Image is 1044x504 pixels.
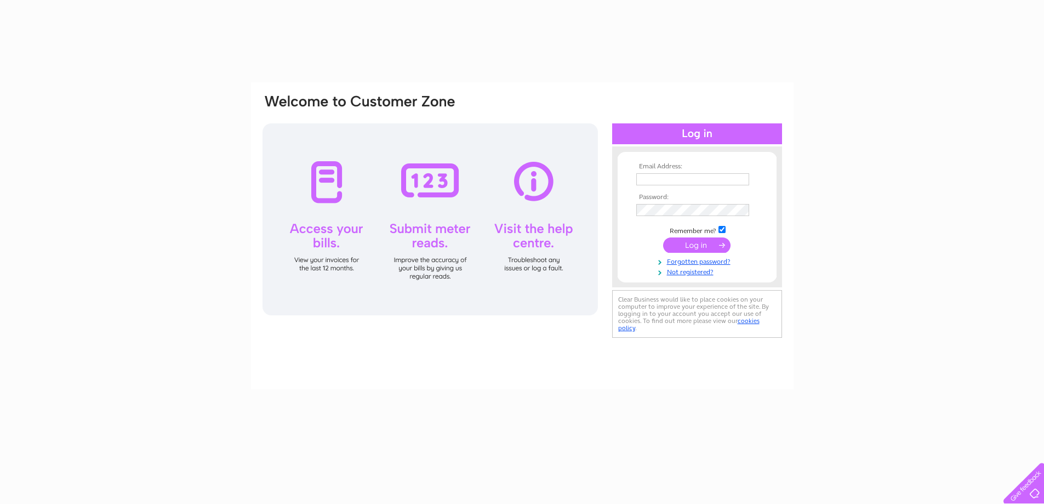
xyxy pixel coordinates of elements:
[634,163,761,171] th: Email Address:
[618,317,760,332] a: cookies policy
[634,224,761,235] td: Remember me?
[663,237,731,253] input: Submit
[634,194,761,201] th: Password:
[612,290,782,338] div: Clear Business would like to place cookies on your computer to improve your experience of the sit...
[636,256,761,266] a: Forgotten password?
[636,266,761,276] a: Not registered?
